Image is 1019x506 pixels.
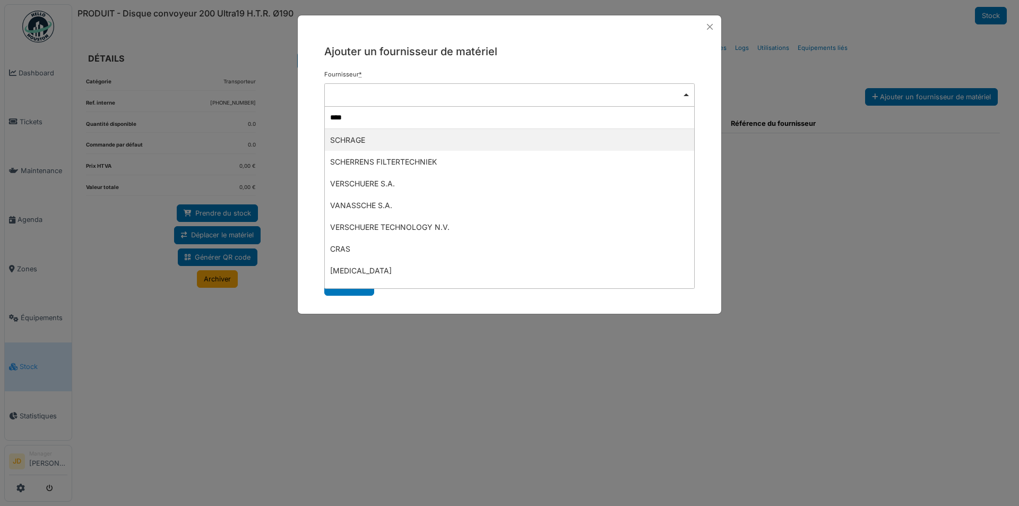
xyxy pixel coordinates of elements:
[325,173,694,194] div: VERSCHUERE S.A.
[325,238,694,260] div: CRAS
[325,216,694,238] div: VERSCHUERE TECHNOLOGY N.V.
[325,281,694,303] div: [PERSON_NAME] & [PERSON_NAME] BENELUX
[325,194,694,216] div: VANASSCHE S.A.
[325,129,694,151] div: SCHRAGE
[325,151,694,173] div: SCHERRENS FILTERTECHNIEK
[325,260,694,281] div: [MEDICAL_DATA]
[324,70,362,79] label: Fournisseur
[359,71,362,78] abbr: Requis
